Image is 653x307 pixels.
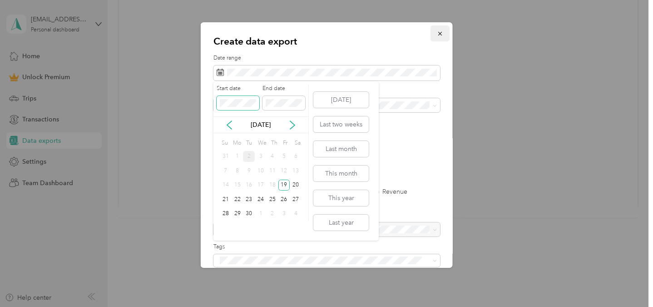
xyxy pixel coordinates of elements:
[242,120,280,130] p: [DATE]
[293,136,302,149] div: Sa
[290,180,302,191] div: 20
[232,194,243,205] div: 22
[290,165,302,176] div: 13
[243,165,255,176] div: 9
[278,194,290,205] div: 26
[267,165,278,176] div: 11
[278,151,290,162] div: 5
[243,194,255,205] div: 23
[313,116,369,132] button: Last two weeks
[213,243,440,251] label: Tags
[278,180,290,191] div: 19
[232,151,243,162] div: 1
[243,151,255,162] div: 2
[213,35,440,48] p: Create data export
[313,190,369,206] button: This year
[220,180,232,191] div: 14
[232,136,242,149] div: Mo
[232,180,243,191] div: 15
[278,165,290,176] div: 12
[278,208,290,220] div: 3
[270,136,278,149] div: Th
[313,141,369,157] button: Last month
[267,208,278,220] div: 2
[213,54,440,62] label: Date range
[244,136,253,149] div: Tu
[255,208,267,220] div: 1
[281,136,290,149] div: Fr
[232,208,243,220] div: 29
[232,165,243,176] div: 8
[243,208,255,220] div: 30
[220,136,228,149] div: Su
[267,194,278,205] div: 25
[255,165,267,176] div: 10
[267,151,278,162] div: 4
[290,194,302,205] div: 27
[255,180,267,191] div: 17
[313,92,369,108] button: [DATE]
[602,256,653,307] iframe: Everlance-gr Chat Button Frame
[290,208,302,220] div: 4
[267,180,278,191] div: 18
[262,85,305,93] label: End date
[313,166,369,181] button: This month
[220,194,232,205] div: 21
[255,151,267,162] div: 3
[256,136,267,149] div: We
[243,180,255,191] div: 16
[217,85,259,93] label: Start date
[255,194,267,205] div: 24
[220,208,232,220] div: 28
[290,151,302,162] div: 6
[313,215,369,231] button: Last year
[220,151,232,162] div: 31
[220,165,232,176] div: 7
